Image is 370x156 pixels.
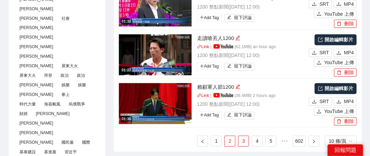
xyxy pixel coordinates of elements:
button: downloadMP4 [334,49,357,57]
button: uploadYouTube 上傳 [314,10,357,18]
span: [PERSON_NAME] [17,129,56,137]
span: YouTube 上傳 [324,10,354,18]
span: SRT [319,49,329,57]
span: [PERSON_NAME] [17,43,56,51]
span: plus [200,113,204,117]
span: [PERSON_NAME] [17,62,56,70]
p: 1200 整點新聞 ( [DATE] 12:00 ) [197,3,307,11]
li: 5 [265,136,276,147]
div: 01:36 [121,116,132,122]
li: 3 [238,136,249,147]
a: linkLink [197,45,209,49]
p: 1200 整點新聞 ( [DATE] 12:00 ) [197,101,307,108]
span: download [337,2,341,7]
span: 時代力量 [17,101,39,108]
span: left [201,140,205,144]
span: 娛樂 [75,82,89,89]
span: 習近平 [62,148,80,156]
span: YouTube 上傳 [324,108,354,115]
span: 政治 [74,72,88,80]
span: edit [227,64,232,69]
span: MP4 [344,49,354,57]
a: 1 [211,136,221,146]
button: uploadYouTube 上傳 [314,59,357,67]
span: Add Tag [197,112,222,119]
span: [PERSON_NAME] [17,139,56,146]
div: 賴顧軍人節1200 [197,83,307,91]
span: export [318,38,323,42]
span: edit [235,36,241,41]
a: 602 [293,136,305,146]
button: edit留下評論 [224,112,255,119]
span: [PERSON_NAME] [17,91,56,99]
span: 社會 [59,15,72,22]
li: 2 [224,136,235,147]
a: 4 [252,136,262,146]
button: delete刪除 [334,117,357,126]
li: 1 [211,136,222,147]
button: downloadSRT [309,98,332,106]
span: [PERSON_NAME] [17,5,56,13]
li: 602 [293,136,305,147]
span: edit [235,84,241,89]
div: 頁碼 [325,136,357,147]
span: download [312,51,317,56]
span: 拳上 [59,91,72,99]
span: ••• [279,136,290,147]
div: 01:27 [121,68,132,73]
span: delete [337,119,342,125]
div: 01:32 [121,19,132,25]
li: 4 [252,136,263,147]
span: [PERSON_NAME] [33,110,72,118]
span: [PERSON_NAME] [17,120,56,127]
img: yt_logo_rgb_light.a676ea31.png [214,93,233,98]
span: 國民黨 [59,139,77,146]
span: 屏東大火 [59,62,81,70]
span: edit [227,113,232,118]
p: | | 36.4 MB | 2 hours ago [197,93,307,100]
button: right [309,136,319,147]
span: 屏東大火 [17,72,39,80]
a: linkLink [197,94,209,98]
span: delete [337,70,342,76]
span: 基泰建設 [17,148,39,156]
img: 9acd1d25-19fa-4ab3-a620-493c3733937e.jpg [119,34,192,75]
span: upload [317,60,321,66]
div: 回報問題 [328,144,363,156]
span: edit [227,15,232,20]
span: 烏俄戰爭 [66,101,88,108]
span: [PERSON_NAME] [17,82,56,89]
span: [PERSON_NAME] [17,24,56,32]
span: export [318,86,323,91]
span: SRT [319,98,329,105]
div: 編輯 [235,83,241,91]
span: 財經 [17,110,30,118]
span: download [337,99,341,105]
p: 1200 整點新聞 ( [DATE] 12:00 ) [197,52,307,59]
span: upload [317,12,321,17]
span: 拜登 [41,72,55,80]
span: 海葵颱風 [41,101,63,108]
span: right [312,140,316,144]
span: plus [200,64,204,68]
button: downloadMP4 [334,98,357,106]
span: MP4 [344,98,354,105]
div: 走讀嗆丟人1200 [197,34,307,43]
span: SRT [319,0,329,8]
span: [PERSON_NAME] [17,34,56,41]
li: 上一頁 [197,136,208,147]
span: download [337,51,341,56]
button: edit留下評論 [224,63,255,71]
span: Add Tag [197,14,222,22]
a: 開啟編輯影片 [315,83,357,94]
p: | | 62.1 MB | an hour ago [197,44,307,51]
span: delete [337,22,342,27]
button: uploadYouTube 上傳 [314,108,357,116]
button: delete刪除 [334,20,357,28]
span: upload [317,109,321,115]
a: 開啟編輯影片 [315,34,357,45]
img: 4a8c99b8-7155-4aa1-84f4-4776b21c38aa.jpg [119,83,192,124]
span: 國際 [79,139,93,146]
span: YouTube 上傳 [324,59,354,67]
span: 10 條/頁 [329,136,353,146]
